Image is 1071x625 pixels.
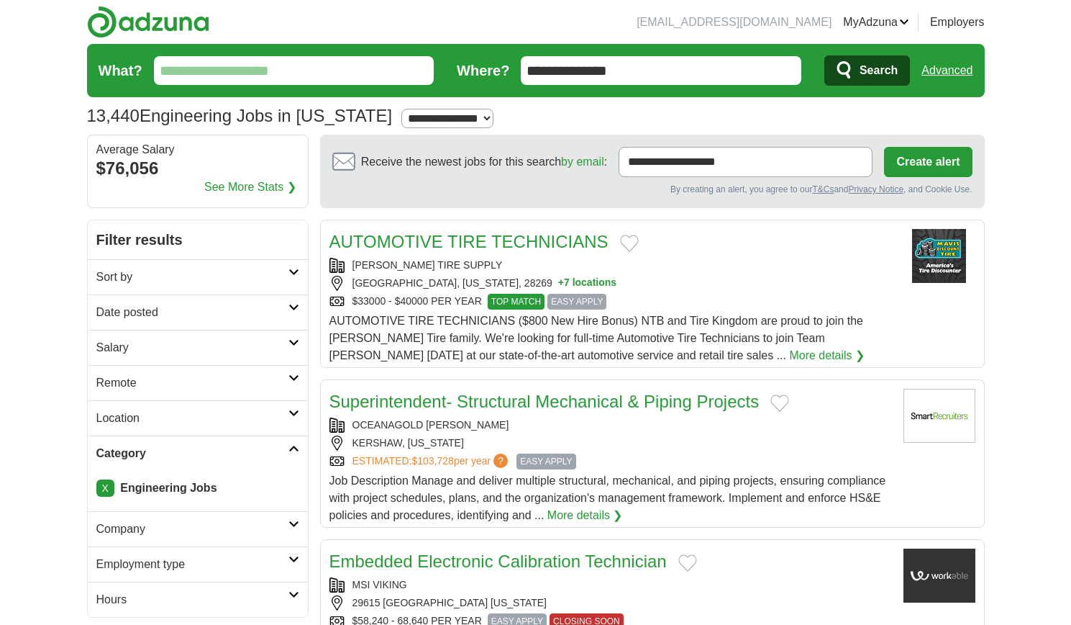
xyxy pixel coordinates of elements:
[637,14,831,31] li: [EMAIL_ADDRESS][DOMAIN_NAME]
[329,475,886,521] span: Job Description Manage and deliver multiple structural, mechanical, and piping projects, ensuring...
[824,55,910,86] button: Search
[88,511,308,547] a: Company
[770,395,789,412] button: Add to favorite jobs
[96,410,288,427] h2: Location
[329,577,892,593] div: MSI VIKING
[620,235,639,252] button: Add to favorite jobs
[88,400,308,436] a: Location
[96,156,299,181] div: $76,056
[329,418,892,433] div: OCEANAGOLD [PERSON_NAME]
[96,374,288,392] h2: Remote
[87,6,209,38] img: Adzuna logo
[903,229,975,283] img: Mavis Tire logo
[789,347,865,364] a: More details ❯
[88,365,308,400] a: Remote
[860,56,898,85] span: Search
[812,184,834,194] a: T&Cs
[96,269,288,286] h2: Sort by
[88,582,308,617] a: Hours
[88,294,308,330] a: Date posted
[678,554,697,572] button: Add to favorite jobs
[561,156,604,168] a: by email
[96,480,114,497] a: X
[848,184,903,194] a: Privacy Notice
[411,455,453,467] span: $103,728
[921,56,972,85] a: Advanced
[88,259,308,294] a: Sort by
[204,179,296,196] a: See More Stats ❯
[99,60,142,81] label: What?
[88,220,308,259] h2: Filter results
[930,14,985,31] a: Employers
[329,595,892,611] div: 29615 [GEOGRAPHIC_DATA] [US_STATE]
[903,549,975,603] img: Company logo
[843,14,909,31] a: MyAdzuna
[120,482,217,494] strong: Engineering Jobs
[352,259,503,271] a: [PERSON_NAME] TIRE SUPPLY
[493,454,508,468] span: ?
[352,454,511,469] a: ESTIMATED:$103,728per year?
[88,436,308,471] a: Category
[329,276,892,291] div: [GEOGRAPHIC_DATA], [US_STATE], 28269
[87,106,393,125] h1: Engineering Jobs in [US_STATE]
[87,103,140,129] span: 13,440
[96,521,288,538] h2: Company
[488,294,544,310] span: TOP MATCH
[96,445,288,462] h2: Category
[96,556,288,573] h2: Employment type
[329,392,760,411] a: Superintendent- Structural Mechanical & Piping Projects
[903,389,975,443] img: Company logo
[329,436,892,451] div: KERSHAW, [US_STATE]
[558,276,564,291] span: +
[329,294,892,310] div: $33000 - $40000 PER YEAR
[96,304,288,321] h2: Date posted
[88,330,308,365] a: Salary
[329,315,864,361] span: AUTOMOTIVE TIRE TECHNICIANS ($800 New Hire Bonus) NTB and Tire Kingdom are proud to join the [PER...
[329,232,609,251] a: AUTOMOTIVE TIRE TECHNICIANS
[516,454,575,469] span: EASY APPLY
[558,276,616,291] button: +7 locations
[329,552,667,571] a: Embedded Electronic Calibration Technician
[361,153,607,171] span: Receive the newest jobs for this search :
[88,547,308,582] a: Employment type
[96,591,288,608] h2: Hours
[547,507,623,524] a: More details ❯
[884,147,972,177] button: Create alert
[457,60,509,81] label: Where?
[547,294,606,310] span: EASY APPLY
[96,339,288,356] h2: Salary
[332,183,972,196] div: By creating an alert, you agree to our and , and Cookie Use.
[96,144,299,156] div: Average Salary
